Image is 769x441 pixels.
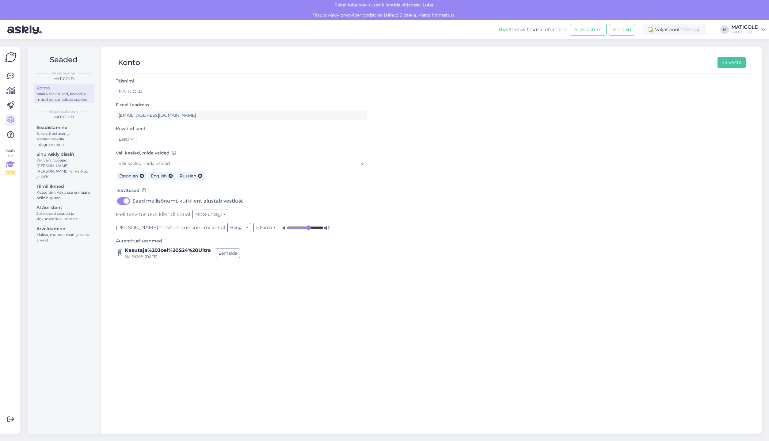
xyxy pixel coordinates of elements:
[118,57,140,68] div: Konto
[34,150,94,181] a: Sinu Askly disainVali värv, tööajad, [PERSON_NAME], [PERSON_NAME] kiirvalikud ja KKK
[570,24,607,36] button: AI Assistent
[34,84,94,103] a: KontoMäära teavitused, keeled ja muud personaalsed seaded
[216,249,240,258] button: Eemalda
[49,109,78,114] b: Organisatsioon
[609,24,635,36] button: Emailid
[125,247,211,254] div: Kasutaja%20Joel%20S24%20Ultra
[5,148,16,175] div: Vaata siia
[119,173,138,179] span: Estonian
[36,211,92,222] div: Juturoboti seaded ja dokumentide lisamine
[116,210,367,219] div: Heli teavitus uue kliendi korral
[36,124,92,131] div: Seadistamine
[731,25,759,30] div: MATIGOLD
[116,238,162,244] label: Autentitud seadmed
[51,70,75,76] b: Personaalne
[643,24,706,35] div: Väljaspool tööaega
[132,196,243,206] label: Saad meilisõnumi, kui klient alustab vestlust
[116,126,145,132] label: Kuvatud keel
[116,150,176,156] label: Vali keeled, mida valdad
[36,190,92,201] div: Kutsu tiim Askly'sse ja määra neile õigused
[36,151,92,158] div: Sinu Askly disain
[32,54,94,66] h2: Seaded
[119,136,129,143] span: Eesti
[36,232,92,243] div: Maksa, muuda plaani ja vaata arveid
[253,223,279,232] button: 5 korda
[32,76,94,82] div: MATIGOLD
[116,102,149,108] label: E-maili aadress
[125,254,211,260] div: SM-S928B • [DATE]
[227,223,251,232] button: Bling 1
[116,223,367,232] div: [PERSON_NAME] teavitus uue sõnumi korral
[36,183,92,190] div: Tiimiliikmed
[731,30,759,35] div: MATIGOLD
[5,51,17,63] img: Askly Logo
[417,12,456,18] a: Vaata hinnastust
[36,85,92,91] div: Konto
[36,91,92,102] div: Määra teavitused, keeled ja muud personaalsed seaded
[116,187,146,194] label: Teavitused
[116,111,367,120] input: Sisesta e-maili aadress
[36,131,92,147] div: Script, õpetused ja sotsiaalmeedia integreerimine
[116,135,137,144] a: Eesti
[498,26,567,33] div: Proovi tasuta juba täna:
[34,124,94,148] a: SeadistamineScript, õpetused ja sotsiaalmeedia integreerimine
[731,25,765,35] a: MATIGOLDMATIGOLD
[116,159,367,168] a: Vali keeled, mida valdad
[192,210,228,219] button: Mitte ühtegi
[180,173,196,179] span: Russian
[34,225,94,244] a: ArveldamineMaksa, muuda plaani ja vaata arveid
[36,158,92,180] div: Vali värv, tööajad, [PERSON_NAME], [PERSON_NAME] kiirvalikud ja KKK
[151,173,167,179] span: English
[36,226,92,232] div: Arveldamine
[5,170,16,175] div: 2 / 3
[36,204,92,211] div: AI Assistent
[421,2,435,8] span: Luba
[32,114,94,120] div: MATIGOLD
[34,203,94,223] a: AI AssistentJuturoboti seaded ja dokumentide lisamine
[116,78,134,84] label: Täisnimi
[119,161,170,166] span: Vali keeled, mida valdad
[34,182,94,202] a: TiimiliikmedKutsu tiim Askly'sse ja määra neile õigused
[498,27,510,32] b: Uus!
[720,25,729,34] div: M
[718,57,746,68] button: Salvesta
[116,87,367,96] input: Sisesta nimi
